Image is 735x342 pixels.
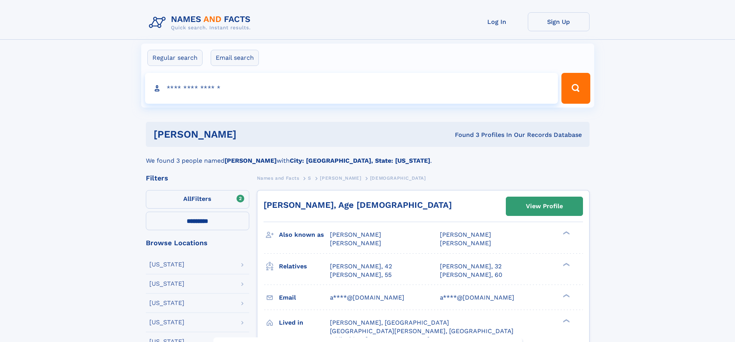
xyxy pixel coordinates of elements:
div: ❯ [561,262,570,267]
a: [PERSON_NAME], 32 [440,262,502,271]
h3: Email [279,291,330,304]
div: We found 3 people named with . [146,147,590,165]
input: search input [145,73,558,104]
h3: Also known as [279,228,330,241]
div: View Profile [526,197,563,215]
span: [PERSON_NAME] [440,239,491,247]
div: Found 3 Profiles In Our Records Database [346,131,582,139]
b: [PERSON_NAME] [225,157,277,164]
h3: Relatives [279,260,330,273]
span: [DEMOGRAPHIC_DATA] [370,175,426,181]
div: ❯ [561,318,570,323]
span: [PERSON_NAME], [GEOGRAPHIC_DATA] [330,319,449,326]
div: [US_STATE] [149,261,184,268]
div: Browse Locations [146,239,249,246]
div: [US_STATE] [149,319,184,325]
div: [US_STATE] [149,281,184,287]
h1: [PERSON_NAME] [154,130,346,139]
div: ❯ [561,231,570,236]
div: ❯ [561,293,570,298]
a: S [308,173,311,183]
a: Log In [466,12,528,31]
label: Email search [211,50,259,66]
a: [PERSON_NAME] [320,173,361,183]
span: [PERSON_NAME] [440,231,491,238]
div: [US_STATE] [149,300,184,306]
span: S [308,175,311,181]
h3: Lived in [279,316,330,329]
label: Filters [146,190,249,209]
a: Sign Up [528,12,590,31]
a: View Profile [506,197,583,216]
span: [PERSON_NAME] [320,175,361,181]
label: Regular search [147,50,203,66]
a: [PERSON_NAME], 55 [330,271,392,279]
a: [PERSON_NAME], Age [DEMOGRAPHIC_DATA] [264,200,452,210]
button: Search Button [561,73,590,104]
b: City: [GEOGRAPHIC_DATA], State: [US_STATE] [290,157,430,164]
span: All [183,195,191,202]
span: [PERSON_NAME] [330,231,381,238]
img: Logo Names and Facts [146,12,257,33]
div: Filters [146,175,249,182]
a: Names and Facts [257,173,299,183]
a: [PERSON_NAME], 42 [330,262,392,271]
span: [GEOGRAPHIC_DATA][PERSON_NAME], [GEOGRAPHIC_DATA] [330,327,514,335]
a: [PERSON_NAME], 60 [440,271,502,279]
span: [PERSON_NAME] [330,239,381,247]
